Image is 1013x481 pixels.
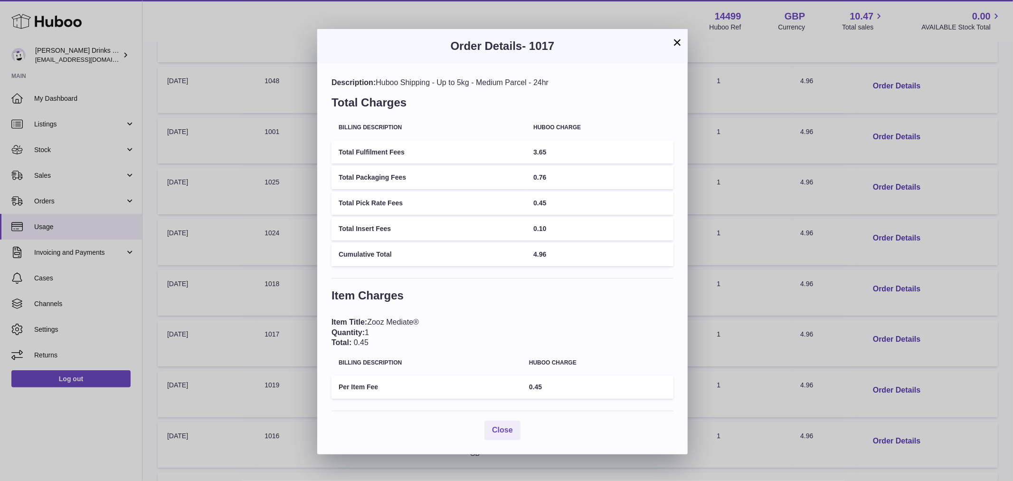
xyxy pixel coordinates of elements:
span: 0.45 [529,383,542,391]
th: Huboo charge [526,117,673,138]
span: Quantity: [331,328,365,337]
div: Huboo Shipping - Up to 5kg - Medium Parcel - 24hr [331,77,673,88]
span: Description: [331,78,376,87]
div: Zooz Mediate® 1 [331,317,673,348]
td: Total Pick Rate Fees [331,192,526,215]
span: 3.65 [533,148,546,156]
td: Total Packaging Fees [331,166,526,189]
span: - 1017 [522,39,554,52]
td: Per Item Fee [331,375,522,399]
td: Total Fulfilment Fees [331,141,526,164]
span: 0.45 [354,338,369,346]
h3: Total Charges [331,95,673,115]
td: Cumulative Total [331,243,526,266]
td: Total Insert Fees [331,217,526,240]
th: Billing Description [331,117,526,138]
h3: Item Charges [331,288,673,308]
th: Billing Description [331,353,522,373]
span: Item Title: [331,318,367,326]
th: Huboo charge [522,353,673,373]
span: 0.10 [533,225,546,232]
span: Total: [331,338,351,346]
span: 0.76 [533,173,546,181]
button: Close [484,421,521,440]
span: 0.45 [533,199,546,207]
button: × [672,37,683,48]
span: 4.96 [533,250,546,258]
h3: Order Details [331,38,673,54]
span: Close [492,426,513,434]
